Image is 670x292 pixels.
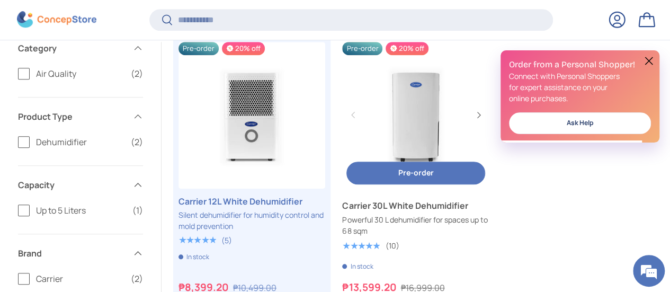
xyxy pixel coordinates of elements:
summary: Category [18,29,143,67]
summary: Brand [18,234,143,272]
span: Product Type [18,110,126,123]
a: Ask Help [509,112,651,134]
span: Pre-order [178,42,219,55]
span: (2) [131,67,143,80]
span: (2) [131,272,143,285]
span: Carrier [36,272,124,285]
a: Carrier 30L White Dehumidifier [342,199,489,212]
p: Connect with Personal Shoppers for expert assistance on your online purchases. [509,70,651,104]
span: Capacity [18,179,126,191]
a: Carrier 12L White Dehumidifier [178,42,325,189]
a: Carrier 12L White Dehumidifier [178,195,325,208]
span: Pre-order [398,167,433,178]
span: Air Quality [36,67,124,80]
span: (1) [132,204,143,217]
span: 20% off [386,42,428,55]
summary: Product Type [18,98,143,136]
summary: Capacity [18,166,143,204]
a: Carrier 30L White Dehumidifier [342,42,489,189]
h2: Order from a Personal Shopper! [509,59,651,70]
span: (2) [131,136,143,148]
span: Pre-order [342,42,382,55]
span: Up to 5 Liters [36,204,126,217]
span: 20% off [222,42,265,55]
span: Brand [18,247,126,260]
button: Pre-order [346,162,485,184]
span: Dehumidifier [36,136,124,148]
span: Category [18,42,126,55]
img: ConcepStore [17,12,96,28]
